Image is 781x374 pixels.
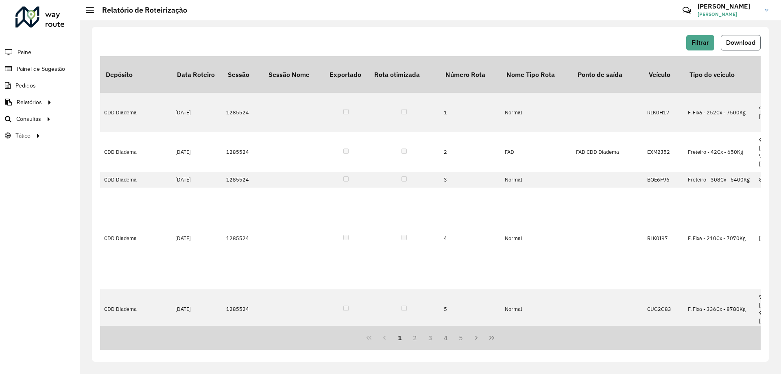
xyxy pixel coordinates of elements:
[222,56,263,93] th: Sessão
[643,172,684,188] td: BOE6F96
[501,132,572,172] td: FAD
[684,132,755,172] td: Freteiro - 42Cx - 650Kg
[17,98,42,107] span: Relatórios
[171,289,222,329] td: [DATE]
[100,289,171,329] td: CDD Diadema
[16,115,41,123] span: Consultas
[222,289,263,329] td: 1285524
[469,330,484,346] button: Next Page
[643,188,684,289] td: RLK0I97
[684,172,755,188] td: Freteiro - 308Cx - 6400Kg
[171,172,222,188] td: [DATE]
[501,172,572,188] td: Normal
[684,56,755,93] th: Tipo do veículo
[643,132,684,172] td: EXM2J52
[171,188,222,289] td: [DATE]
[100,188,171,289] td: CDD Diadema
[572,56,643,93] th: Ponto de saída
[501,188,572,289] td: Normal
[15,81,36,90] span: Pedidos
[222,172,263,188] td: 1285524
[501,289,572,329] td: Normal
[263,56,324,93] th: Sessão Nome
[222,132,263,172] td: 1285524
[684,93,755,132] td: F. Fixa - 252Cx - 7500Kg
[369,56,440,93] th: Rota otimizada
[643,289,684,329] td: CUG2G83
[440,56,501,93] th: Número Rota
[440,132,501,172] td: 2
[407,330,423,346] button: 2
[423,330,438,346] button: 3
[17,48,33,57] span: Painel
[440,188,501,289] td: 4
[324,56,369,93] th: Exportado
[643,93,684,132] td: RLK0H17
[440,93,501,132] td: 1
[17,65,65,73] span: Painel de Sugestão
[94,6,187,15] h2: Relatório de Roteirização
[392,330,408,346] button: 1
[438,330,454,346] button: 4
[484,330,500,346] button: Last Page
[501,56,572,93] th: Nome Tipo Rota
[572,132,643,172] td: FAD CDD Diadema
[721,35,761,50] button: Download
[454,330,469,346] button: 5
[698,11,759,18] span: [PERSON_NAME]
[684,289,755,329] td: F. Fixa - 336Cx - 8780Kg
[15,131,31,140] span: Tático
[100,93,171,132] td: CDD Diadema
[222,188,263,289] td: 1285524
[100,132,171,172] td: CDD Diadema
[678,2,696,19] a: Contato Rápido
[171,56,222,93] th: Data Roteiro
[643,56,684,93] th: Veículo
[171,93,222,132] td: [DATE]
[501,93,572,132] td: Normal
[692,39,709,46] span: Filtrar
[171,132,222,172] td: [DATE]
[686,35,714,50] button: Filtrar
[684,188,755,289] td: F. Fixa - 210Cx - 7070Kg
[440,172,501,188] td: 3
[222,93,263,132] td: 1285524
[100,56,171,93] th: Depósito
[698,2,759,10] h3: [PERSON_NAME]
[726,39,755,46] span: Download
[440,289,501,329] td: 5
[100,172,171,188] td: CDD Diadema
